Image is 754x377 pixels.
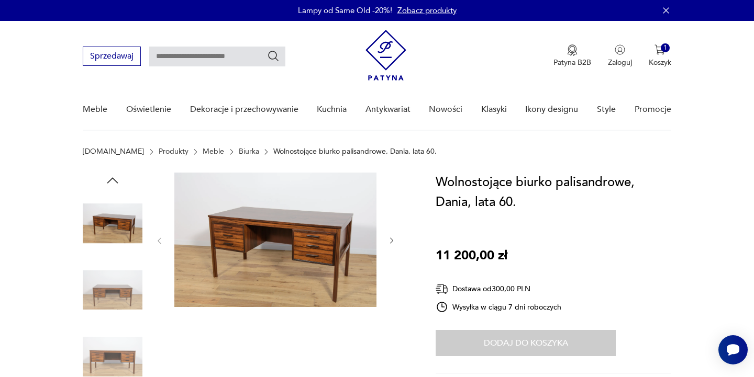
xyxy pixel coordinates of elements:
img: Ikona koszyka [655,44,665,55]
button: 1Koszyk [649,44,671,67]
img: Patyna - sklep z meblami i dekoracjami vintage [365,30,406,81]
p: Koszyk [649,58,671,67]
a: Produkty [159,147,188,156]
p: Wolnostojące biurko palisandrowe, Dania, lata 60. [273,147,437,156]
a: Style [597,89,616,130]
img: Zdjęcie produktu Wolnostojące biurko palisandrowe, Dania, lata 60. [174,173,376,307]
a: Antykwariat [365,89,411,130]
img: Zdjęcie produktu Wolnostojące biurko palisandrowe, Dania, lata 60. [83,260,142,320]
button: Zaloguj [608,44,632,67]
div: Dostawa od 300,00 PLN [436,282,561,295]
p: Patyna B2B [553,58,591,67]
a: Biurka [239,147,259,156]
button: Sprzedawaj [83,47,141,66]
img: Zdjęcie produktu Wolnostojące biurko palisandrowe, Dania, lata 60. [83,193,142,253]
button: Szukaj [267,50,280,62]
p: 11 200,00 zł [436,246,507,266]
p: Zaloguj [608,58,632,67]
iframe: Smartsupp widget button [718,335,748,364]
img: Ikona dostawy [436,282,448,295]
img: Ikonka użytkownika [615,44,625,55]
div: Wysyłka w ciągu 7 dni roboczych [436,301,561,313]
h1: Wolnostojące biurko palisandrowe, Dania, lata 60. [436,173,671,212]
a: Zobacz produkty [397,5,457,16]
a: Klasyki [481,89,507,130]
img: Ikona medalu [567,44,578,56]
a: Nowości [429,89,462,130]
a: Promocje [635,89,671,130]
a: Dekoracje i przechowywanie [190,89,298,130]
p: Lampy od Same Old -20%! [298,5,392,16]
div: 1 [661,43,670,52]
button: Patyna B2B [553,44,591,67]
a: Oświetlenie [126,89,171,130]
a: Meble [83,89,107,130]
a: Sprzedawaj [83,53,141,61]
a: Ikona medaluPatyna B2B [553,44,591,67]
a: Kuchnia [317,89,347,130]
a: Ikony designu [525,89,578,130]
a: Meble [203,147,224,156]
a: [DOMAIN_NAME] [83,147,144,156]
